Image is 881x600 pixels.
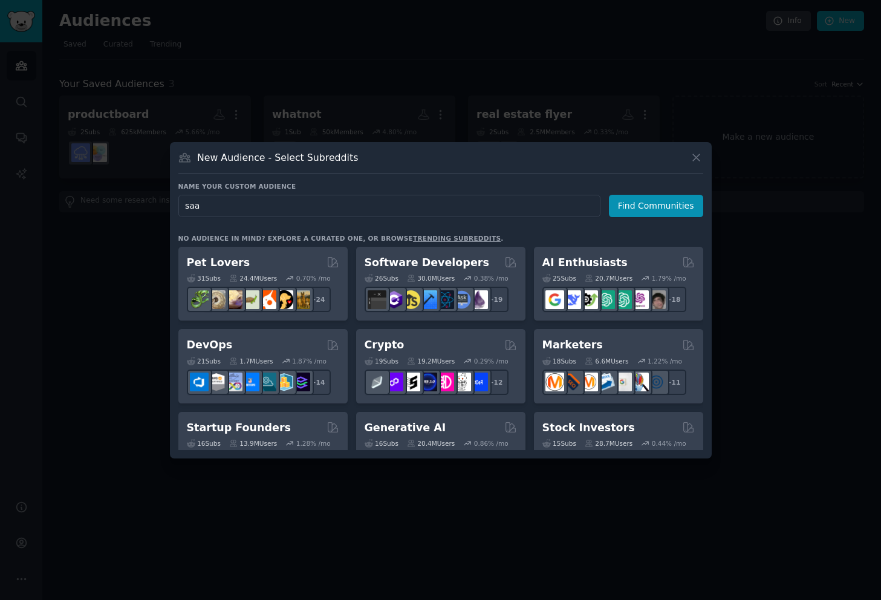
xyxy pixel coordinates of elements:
h3: Name your custom audience [178,182,703,191]
img: DeepSeek [562,290,581,309]
div: + 14 [305,370,331,395]
img: web3 [418,373,437,391]
div: 0.86 % /mo [474,439,509,448]
img: aws_cdk [275,373,293,391]
img: chatgpt_promptDesign [596,290,615,309]
img: herpetology [190,290,209,309]
div: 13.9M Users [229,439,277,448]
img: leopardgeckos [224,290,242,309]
div: 19.2M Users [407,357,455,365]
h2: Generative AI [365,420,446,435]
div: 16 Sub s [187,439,221,448]
img: DevOpsLinks [241,373,259,391]
div: 1.7M Users [229,357,273,365]
img: cockatiel [258,290,276,309]
img: bigseo [562,373,581,391]
img: OpenAIDev [630,290,649,309]
img: MarketingResearch [630,373,649,391]
div: 15 Sub s [542,439,576,448]
img: Emailmarketing [596,373,615,391]
img: elixir [469,290,488,309]
div: 19 Sub s [365,357,398,365]
img: GoogleGeminiAI [545,290,564,309]
input: Pick a short name, like "Digital Marketers" or "Movie-Goers" [178,195,600,217]
h2: AI Enthusiasts [542,255,628,270]
img: AskComputerScience [452,290,471,309]
img: 0xPolygon [385,373,403,391]
img: ArtificalIntelligence [647,290,666,309]
h2: Stock Investors [542,420,635,435]
div: No audience in mind? Explore a curated one, or browse . [178,234,504,243]
img: ethfinance [368,373,386,391]
img: OnlineMarketing [647,373,666,391]
div: 21 Sub s [187,357,221,365]
div: + 11 [661,370,686,395]
div: 24.4M Users [229,274,277,282]
div: 31 Sub s [187,274,221,282]
img: defi_ [469,373,488,391]
div: 30.0M Users [407,274,455,282]
div: 25 Sub s [542,274,576,282]
h2: Crypto [365,337,405,353]
img: platformengineering [258,373,276,391]
div: 28.7M Users [585,439,632,448]
img: iOSProgramming [418,290,437,309]
img: AWS_Certified_Experts [207,373,226,391]
div: 1.79 % /mo [652,274,686,282]
div: 0.70 % /mo [296,274,331,282]
div: 0.44 % /mo [652,439,686,448]
button: Find Communities [609,195,703,217]
div: + 12 [483,370,509,395]
img: turtle [241,290,259,309]
img: chatgpt_prompts_ [613,290,632,309]
h2: Software Developers [365,255,489,270]
img: defiblockchain [435,373,454,391]
div: 1.22 % /mo [648,357,682,365]
div: + 24 [305,287,331,312]
h2: Pet Lovers [187,255,250,270]
div: 0.38 % /mo [474,274,509,282]
img: reactnative [435,290,454,309]
img: CryptoNews [452,373,471,391]
div: 0.29 % /mo [474,357,509,365]
div: 1.87 % /mo [292,357,327,365]
img: software [368,290,386,309]
div: 6.6M Users [585,357,629,365]
div: + 18 [661,287,686,312]
h2: Startup Founders [187,420,291,435]
div: 20.7M Users [585,274,632,282]
img: PetAdvice [275,290,293,309]
div: 26 Sub s [365,274,398,282]
div: 1.28 % /mo [296,439,331,448]
img: content_marketing [545,373,564,391]
img: googleads [613,373,632,391]
img: azuredevops [190,373,209,391]
div: 18 Sub s [542,357,576,365]
img: AskMarketing [579,373,598,391]
div: 20.4M Users [407,439,455,448]
h3: New Audience - Select Subreddits [197,151,358,164]
img: Docker_DevOps [224,373,242,391]
img: learnjavascript [401,290,420,309]
div: 16 Sub s [365,439,398,448]
img: dogbreed [291,290,310,309]
img: ethstaker [401,373,420,391]
img: ballpython [207,290,226,309]
h2: Marketers [542,337,603,353]
img: csharp [385,290,403,309]
img: AItoolsCatalog [579,290,598,309]
div: + 19 [483,287,509,312]
h2: DevOps [187,337,233,353]
img: PlatformEngineers [291,373,310,391]
a: trending subreddits [413,235,501,242]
